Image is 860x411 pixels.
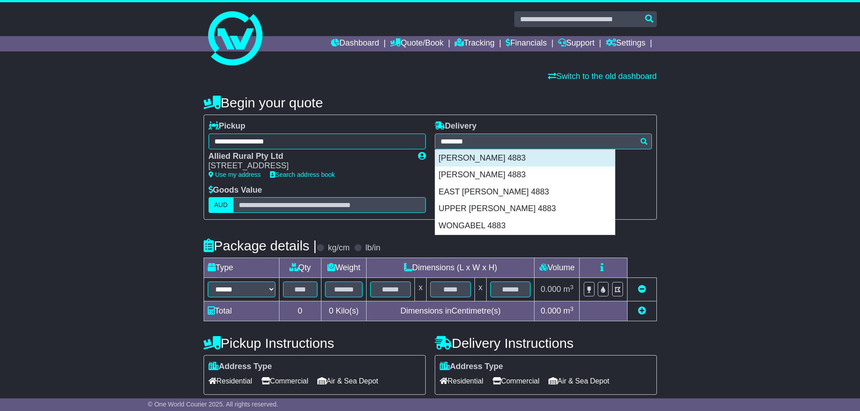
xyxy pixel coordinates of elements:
a: Use my address [209,171,261,178]
div: [PERSON_NAME] 4883 [435,166,615,184]
td: Total [204,301,279,321]
label: Address Type [440,362,503,372]
label: kg/cm [328,243,349,253]
h4: Delivery Instructions [435,336,657,351]
label: Delivery [435,121,477,131]
span: m [563,285,574,294]
label: Address Type [209,362,272,372]
span: Commercial [261,374,308,388]
td: x [415,278,427,301]
div: WONGABEL 4883 [435,217,615,235]
span: 0 [329,306,333,315]
td: Volume [535,258,580,278]
label: lb/in [365,243,380,253]
a: Dashboard [331,36,379,51]
typeahead: Please provide city [435,134,652,149]
div: EAST [PERSON_NAME] 4883 [435,184,615,201]
a: Remove this item [638,285,646,294]
h4: Begin your quote [204,95,657,110]
a: Settings [606,36,646,51]
td: Qty [279,258,321,278]
sup: 3 [570,305,574,312]
div: [PERSON_NAME] 4883 [435,150,615,167]
label: Pickup [209,121,246,131]
td: Dimensions (L x W x H) [367,258,535,278]
span: Residential [209,374,252,388]
a: Tracking [455,36,494,51]
div: UPPER [PERSON_NAME] 4883 [435,200,615,217]
div: [STREET_ADDRESS] [209,161,409,171]
td: Weight [321,258,367,278]
label: AUD [209,197,234,213]
a: Add new item [638,306,646,315]
span: 0.000 [541,306,561,315]
a: Financials [506,36,547,51]
td: x [474,278,486,301]
td: Type [204,258,279,278]
a: Switch to the old dashboard [548,72,656,81]
a: Quote/Book [390,36,443,51]
span: Air & Sea Depot [317,374,378,388]
div: Allied Rural Pty Ltd [209,152,409,162]
a: Support [558,36,595,51]
h4: Package details | [204,238,317,253]
td: 0 [279,301,321,321]
sup: 3 [570,284,574,291]
span: Air & Sea Depot [549,374,609,388]
span: 0.000 [541,285,561,294]
h4: Pickup Instructions [204,336,426,351]
a: Search address book [270,171,335,178]
td: Dimensions in Centimetre(s) [367,301,535,321]
span: m [563,306,574,315]
td: Kilo(s) [321,301,367,321]
span: Residential [440,374,483,388]
span: Commercial [493,374,539,388]
label: Goods Value [209,185,262,195]
span: © One World Courier 2025. All rights reserved. [148,401,279,408]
